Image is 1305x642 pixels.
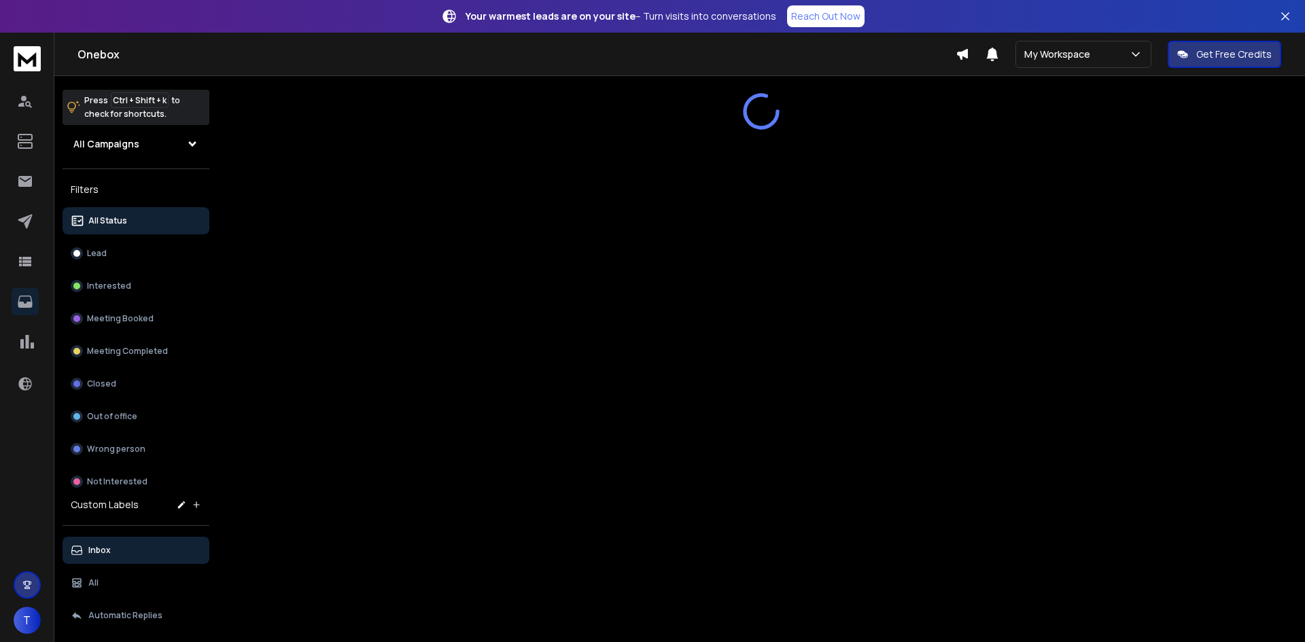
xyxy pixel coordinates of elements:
[63,602,209,629] button: Automatic Replies
[63,569,209,596] button: All
[73,137,139,151] h1: All Campaigns
[63,305,209,332] button: Meeting Booked
[87,248,107,259] p: Lead
[791,10,860,23] p: Reach Out Now
[63,272,209,300] button: Interested
[71,498,139,512] h3: Custom Labels
[63,435,209,463] button: Wrong person
[88,545,111,556] p: Inbox
[63,370,209,397] button: Closed
[87,411,137,422] p: Out of office
[87,313,154,324] p: Meeting Booked
[63,468,209,495] button: Not Interested
[87,378,116,389] p: Closed
[77,46,956,63] h1: Onebox
[87,444,145,454] p: Wrong person
[63,207,209,234] button: All Status
[466,10,636,22] strong: Your warmest leads are on your site
[84,94,180,121] p: Press to check for shortcuts.
[14,607,41,634] button: T
[88,610,162,621] p: Automatic Replies
[63,537,209,564] button: Inbox
[787,5,865,27] a: Reach Out Now
[1024,48,1096,61] p: My Workspace
[88,215,127,226] p: All Status
[63,338,209,365] button: Meeting Completed
[111,92,169,108] span: Ctrl + Shift + k
[87,346,168,357] p: Meeting Completed
[87,281,131,291] p: Interested
[63,240,209,267] button: Lead
[88,577,99,588] p: All
[466,10,776,23] p: – Turn visits into conversations
[63,130,209,158] button: All Campaigns
[63,180,209,199] h3: Filters
[63,403,209,430] button: Out of office
[1168,41,1281,68] button: Get Free Credits
[1196,48,1272,61] p: Get Free Credits
[14,46,41,71] img: logo
[87,476,147,487] p: Not Interested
